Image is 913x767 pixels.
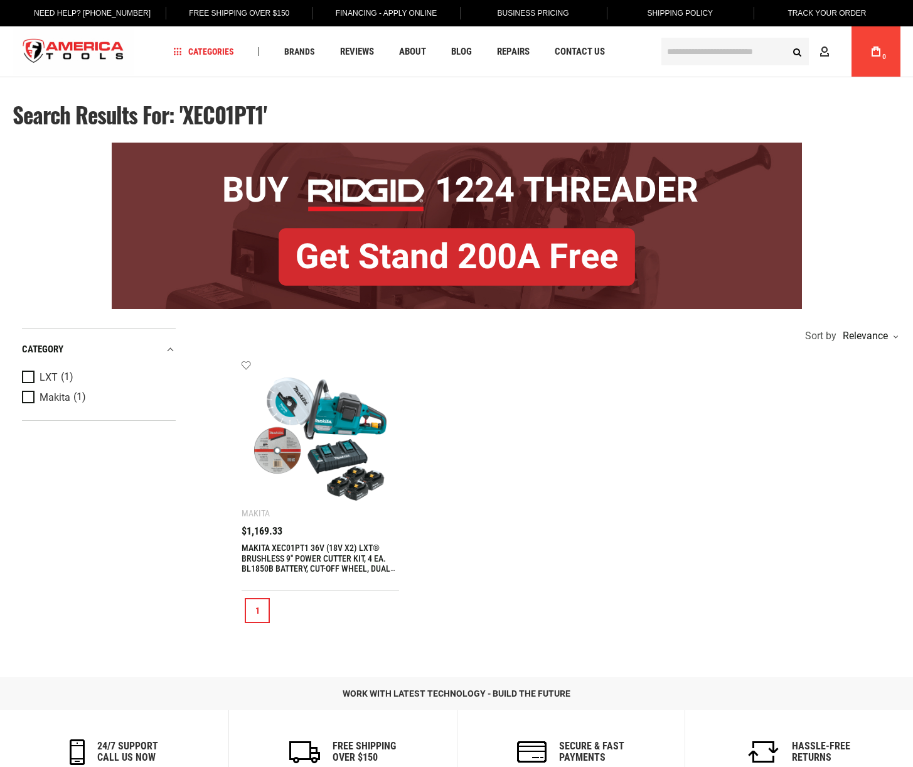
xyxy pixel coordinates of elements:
[40,392,70,403] span: Makita
[491,43,535,60] a: Repairs
[242,508,270,518] div: Makita
[451,47,472,57] span: Blog
[340,47,374,57] span: Reviews
[22,371,173,384] a: LXT (1)
[785,40,809,63] button: Search
[245,598,270,623] a: 1
[792,741,850,763] h6: Hassle-Free Returns
[805,331,836,341] span: Sort by
[112,143,802,309] img: BOGO: Buy RIDGID® 1224 Threader, Get Stand 200A Free!
[446,43,478,60] a: Blog
[13,28,134,75] img: America Tools
[40,372,58,383] span: LXT
[254,373,387,505] img: MAKITA XEC01PT1 36V (18V X2) LXT® BRUSHLESS 9
[97,741,158,763] h6: 24/7 support call us now
[168,43,240,60] a: Categories
[497,47,530,57] span: Repairs
[334,43,380,60] a: Reviews
[22,391,173,405] a: Makita (1)
[22,341,176,358] div: category
[13,98,267,131] span: Search results for: 'XEC01PT1'
[174,47,234,56] span: Categories
[393,43,432,60] a: About
[333,741,396,763] h6: Free Shipping Over $150
[284,47,315,56] span: Brands
[549,43,611,60] a: Contact Us
[73,392,86,403] span: (1)
[112,143,802,152] a: BOGO: Buy RIDGID® 1224 Threader, Get Stand 200A Free!
[22,328,176,421] div: Product Filters
[279,43,321,60] a: Brands
[13,28,134,75] a: store logo
[242,526,282,536] span: $1,169.33
[647,9,713,18] span: Shipping Policy
[882,53,886,60] span: 0
[242,543,395,585] a: MAKITA XEC01PT1 36V (18V X2) LXT® BRUSHLESS 9" POWER CUTTER KIT, 4 EA. BL1850B BATTERY, CUT-OFF W...
[399,47,426,57] span: About
[61,372,73,383] span: (1)
[840,331,897,341] div: Relevance
[559,741,624,763] h6: secure & fast payments
[864,26,888,77] a: 0
[555,47,605,57] span: Contact Us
